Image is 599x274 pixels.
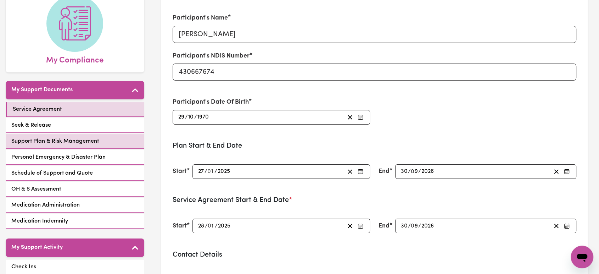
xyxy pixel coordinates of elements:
[11,87,73,93] h5: My Support Documents
[408,168,411,175] span: /
[418,168,421,175] span: /
[6,134,144,149] a: Support Plan & Risk Management
[178,113,185,122] input: --
[197,113,209,122] input: ----
[185,114,188,120] span: /
[11,169,93,177] span: Schedule of Support and Quote
[6,182,144,197] a: OH & S Assessment
[401,221,408,231] input: --
[421,221,435,231] input: ----
[173,51,250,61] label: Participant's NDIS Number
[11,217,68,225] span: Medication Indemnity
[173,221,187,231] label: Start
[214,168,217,175] span: /
[11,153,106,161] span: Personal Emergency & Disaster Plan
[421,167,435,176] input: ----
[401,167,408,176] input: --
[205,168,207,175] span: /
[173,167,187,176] label: Start
[11,244,63,251] h5: My Support Activity
[207,169,211,174] span: 0
[173,98,249,107] label: Participant's Date Of Birth
[411,223,414,229] span: 0
[173,13,228,23] label: Participant's Name
[6,214,144,229] a: Medication Indemnity
[11,201,80,209] span: Medication Administration
[6,150,144,165] a: Personal Emergency & Disaster Plan
[6,81,144,99] button: My Support Documents
[418,223,421,229] span: /
[6,198,144,213] a: Medication Administration
[6,118,144,133] a: Seek & Release
[6,102,144,117] a: Service Agreement
[208,167,214,176] input: --
[218,221,231,231] input: ----
[46,52,103,67] span: My Compliance
[571,246,593,268] iframe: Button to launch messaging window
[11,263,36,271] span: Check Ins
[11,185,61,193] span: OH & S Assessment
[13,105,62,114] span: Service Agreement
[173,251,577,259] h3: Contact Details
[411,169,414,174] span: 0
[217,167,231,176] input: ----
[188,113,194,122] input: --
[379,167,390,176] label: End
[412,221,419,231] input: --
[173,196,577,204] h3: Service Agreement Start & End Date
[208,221,215,231] input: --
[379,221,390,231] label: End
[198,167,205,176] input: --
[173,142,577,150] h3: Plan Start & End Date
[11,137,99,146] span: Support Plan & Risk Management
[205,223,208,229] span: /
[412,167,419,176] input: --
[208,223,211,229] span: 0
[198,221,205,231] input: --
[215,223,218,229] span: /
[6,166,144,181] a: Schedule of Support and Quote
[11,121,51,130] span: Seek & Release
[408,223,411,229] span: /
[194,114,197,120] span: /
[6,239,144,257] button: My Support Activity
